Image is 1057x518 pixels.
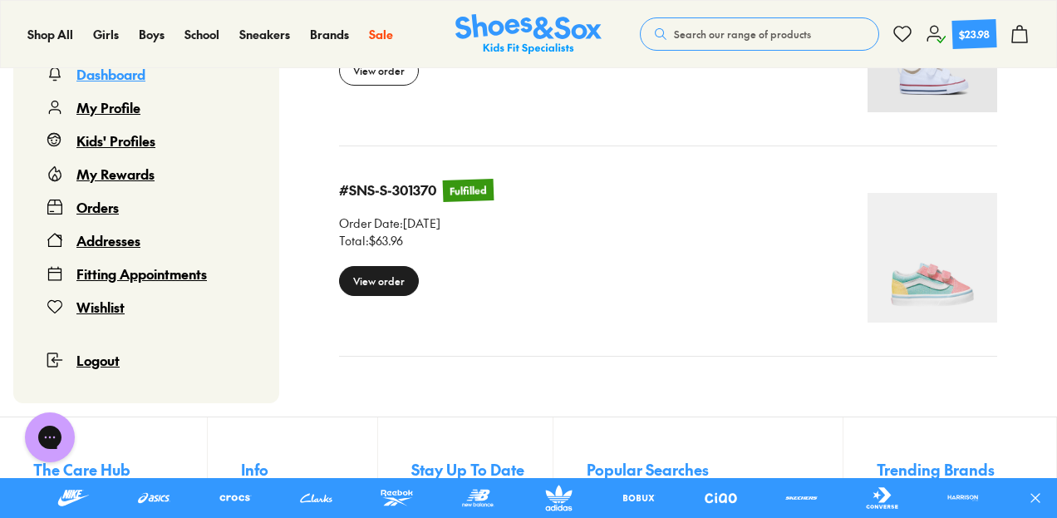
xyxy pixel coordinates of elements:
[674,27,811,42] span: Search our range of products
[450,183,488,200] div: Fulfilled
[184,26,219,42] span: School
[76,264,207,284] div: Fitting Appointments
[76,230,140,250] div: Addresses
[241,458,268,481] span: Info
[310,26,349,42] span: Brands
[47,330,246,370] button: Logout
[241,451,377,487] button: Info
[959,26,991,42] div: $23.98
[339,56,419,86] div: View order
[139,26,165,42] span: Boys
[33,451,207,487] button: The Care Hub
[76,64,145,84] div: Dashboard
[76,351,120,369] span: Logout
[76,197,119,217] div: Orders
[76,131,155,150] div: Kids' Profiles
[310,26,349,43] a: Brands
[877,451,1023,487] button: Trending Brands
[587,451,843,487] button: Popular Searches
[47,264,246,284] a: Fitting Appointments
[369,26,393,42] span: Sale
[411,451,553,487] button: Stay Up To Date
[47,97,246,117] a: My Profile
[47,230,246,250] a: Addresses
[239,26,290,42] span: Sneakers
[339,232,494,249] div: Total : $63.96
[76,164,155,184] div: My Rewards
[640,17,879,51] button: Search our range of products
[877,458,995,481] span: Trending Brands
[455,14,602,55] img: SNS_Logo_Responsive.svg
[339,181,436,200] div: #SNS-S-301370
[47,164,246,184] a: My Rewards
[33,458,130,481] span: The Care Hub
[339,215,494,232] div: Order Date : [DATE]
[93,26,119,42] span: Girls
[184,26,219,43] a: School
[27,26,73,43] a: Shop All
[587,458,709,481] span: Popular Searches
[369,26,393,43] a: Sale
[93,26,119,43] a: Girls
[27,26,73,42] span: Shop All
[47,131,246,150] a: Kids' Profiles
[76,297,125,317] div: Wishlist
[926,20,996,48] a: $23.98
[455,14,602,55] a: Shoes & Sox
[868,193,997,323] img: 4-538859.jpg
[139,26,165,43] a: Boys
[76,97,140,117] div: My Profile
[239,26,290,43] a: Sneakers
[339,266,419,296] div: View order
[47,197,246,217] a: Orders
[47,64,246,84] a: Dashboard
[47,297,246,317] a: Wishlist
[411,458,524,481] span: Stay Up To Date
[17,407,83,468] iframe: Gorgias live chat messenger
